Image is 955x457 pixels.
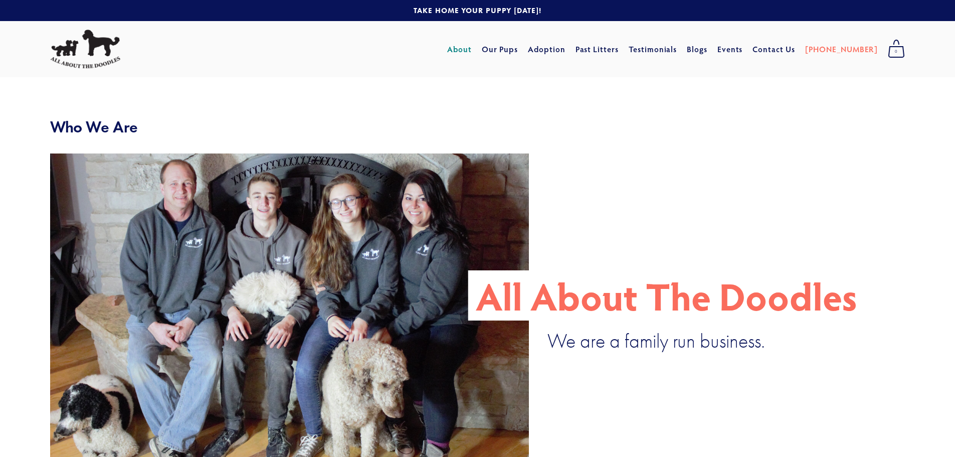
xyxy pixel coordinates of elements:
a: Adoption [528,40,565,58]
a: Testimonials [629,40,677,58]
a: Blogs [687,40,707,58]
span: 0 [888,45,905,58]
a: Contact Us [752,40,795,58]
a: Events [717,40,743,58]
p: We are a family run business. [547,329,886,353]
a: [PHONE_NUMBER] [805,40,878,58]
a: Our Pups [482,40,518,58]
a: Past Litters [576,44,619,54]
p: All About The Doodles [476,270,857,321]
a: 0 items in cart [883,37,910,62]
img: All About The Doodles [50,30,120,69]
a: About [447,40,472,58]
h2: Who We Are [50,117,905,136]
